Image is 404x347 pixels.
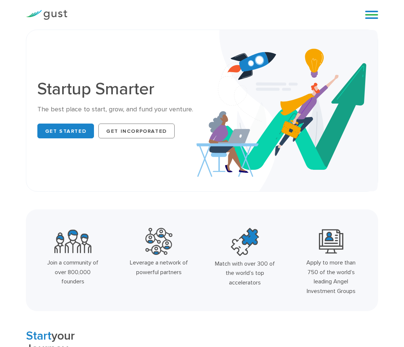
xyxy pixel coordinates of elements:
img: Powerful Partners [145,228,172,255]
img: Top Accelerators [231,228,259,256]
div: The best place to start, grow, and fund your venture. [37,105,196,114]
a: Get Incorporated [98,124,175,138]
div: Apply to more than 750 of the world’s leading Angel Investment Groups [301,258,361,296]
img: Startup Smarter Hero [196,30,378,191]
img: Community Founders [54,228,91,255]
div: Leverage a network of powerful partners [129,258,189,277]
span: Start [26,329,51,343]
img: Gust Logo [26,10,67,20]
img: Leading Angel Investment [319,228,343,255]
div: Join a community of over 800,000 founders [43,258,103,286]
h1: Startup Smarter [37,81,196,98]
a: Get Started [37,124,94,138]
div: Match with over 300 of the world’s top accelerators [215,259,275,287]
